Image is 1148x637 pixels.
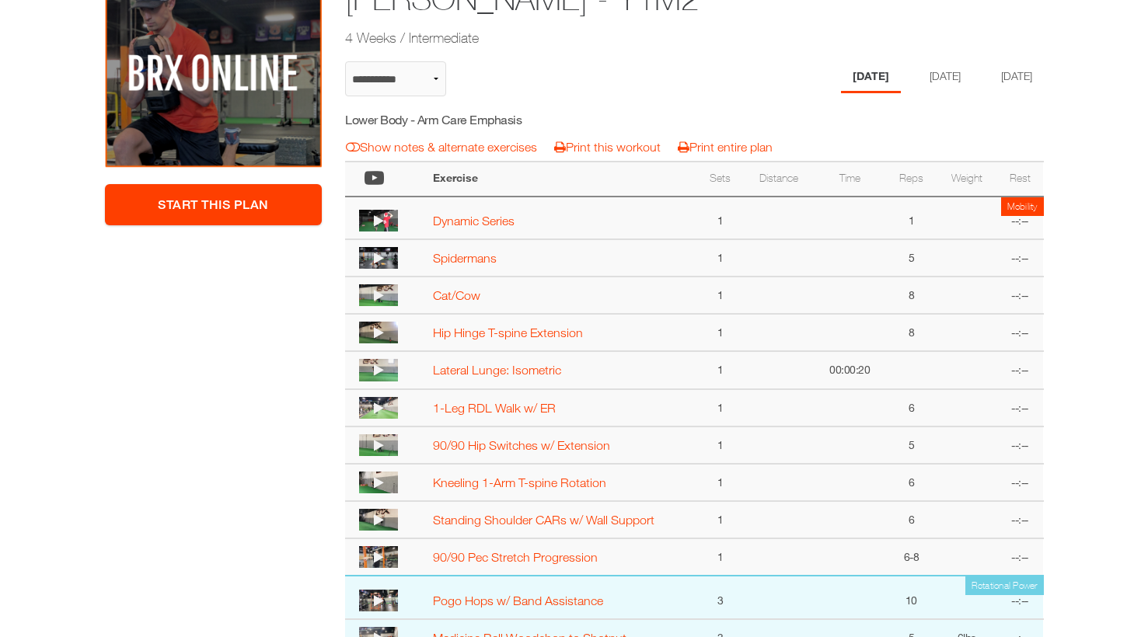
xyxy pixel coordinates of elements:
[886,576,937,619] td: 10
[886,389,937,426] td: 6
[359,590,398,611] img: thumbnail.png
[433,513,654,527] a: Standing Shoulder CARs w/ Wall Support
[697,162,744,197] th: Sets
[965,576,1044,595] td: Rotational Power
[433,438,610,452] a: 90/90 Hip Switches w/ Extension
[697,351,744,388] td: 1
[996,277,1043,314] td: --:--
[433,288,480,302] a: Cat/Cow
[886,426,937,464] td: 5
[359,322,398,343] img: thumbnail.png
[359,359,398,381] img: 1922607917-9aaa1c268c54435af12a1763c072f4fee5ce5de469987bf4d84318f17abee9db-d_256x144
[814,351,885,388] td: 00:00:20
[814,162,885,197] th: Time
[359,210,398,231] img: thumbnail.png
[345,111,623,128] h5: Lower Body - Arm Care Emphasis
[886,239,937,277] td: 5
[105,184,323,225] a: Start This Plan
[359,546,398,568] img: thumbnail.png
[359,472,398,493] img: thumbnail.png
[996,464,1043,501] td: --:--
[996,351,1043,388] td: --:--
[996,239,1043,277] td: --:--
[425,162,697,197] th: Exercise
[996,197,1043,240] td: --:--
[841,61,901,93] li: Day 1
[433,475,606,489] a: Kneeling 1-Arm T-spine Rotation
[886,501,937,538] td: 6
[996,314,1043,351] td: --:--
[346,140,537,154] a: Show notes & alternate exercises
[433,550,598,564] a: 90/90 Pec Stretch Progression
[886,162,937,197] th: Reps
[996,501,1043,538] td: --:--
[744,162,814,197] th: Distance
[697,277,744,314] td: 1
[359,434,398,456] img: thumbnail.png
[697,314,744,351] td: 1
[359,284,398,306] img: thumbnail.png
[433,363,561,377] a: Lateral Lunge: Isometric
[359,397,398,419] img: thumbnail.png
[433,325,583,339] a: Hip Hinge T-spine Extension
[886,197,937,240] td: 1
[996,538,1043,576] td: --:--
[886,314,937,351] td: 8
[433,214,515,228] a: Dynamic Series
[697,576,744,619] td: 3
[886,464,937,501] td: 6
[433,401,556,415] a: 1-Leg RDL Walk w/ ER
[937,162,996,197] th: Weight
[989,61,1044,93] li: Day 3
[697,389,744,426] td: 1
[678,140,773,154] a: Print entire plan
[996,426,1043,464] td: --:--
[886,277,937,314] td: 8
[996,162,1043,197] th: Rest
[697,538,744,576] td: 1
[996,389,1043,426] td: --:--
[359,247,398,269] img: thumbnail.png
[433,593,603,607] a: Pogo Hops w/ Band Assistance
[996,576,1043,619] td: --:--
[1001,197,1044,216] td: Mobility
[433,251,497,265] a: Spidermans
[886,538,937,576] td: 6-8
[697,501,744,538] td: 1
[697,464,744,501] td: 1
[697,426,744,464] td: 1
[918,61,972,93] li: Day 2
[345,28,923,47] h2: 4 Weeks / Intermediate
[697,197,744,240] td: 1
[359,509,398,531] img: thumbnail.png
[554,140,661,154] a: Print this workout
[697,239,744,277] td: 1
